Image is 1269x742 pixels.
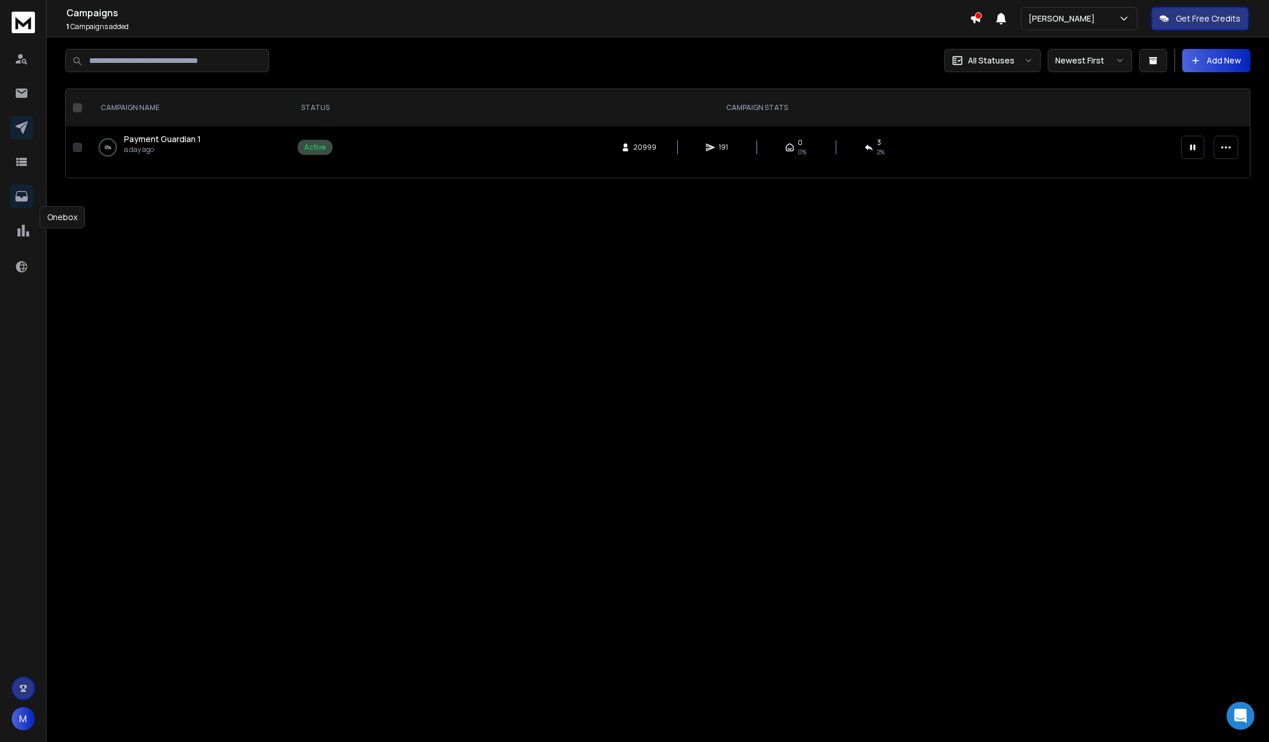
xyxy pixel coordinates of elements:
button: Add New [1182,49,1250,72]
span: 2 % [877,147,885,157]
td: 0%Payment Guardian 1a day ago [87,126,291,168]
th: STATUS [291,89,340,126]
p: Get Free Credits [1176,13,1240,24]
th: CAMPAIGN NAME [87,89,291,126]
span: 0 [798,138,803,147]
p: a day ago [124,145,201,154]
button: M [12,707,35,730]
span: 3 [877,138,881,147]
img: logo [12,12,35,33]
span: 191 [719,143,730,152]
p: Campaigns added [66,22,970,31]
p: All Statuses [968,55,1015,66]
button: Newest First [1048,49,1132,72]
span: 0% [798,147,807,157]
a: Payment Guardian 1 [124,133,201,145]
button: Get Free Credits [1151,7,1249,30]
span: 20999 [634,143,656,152]
p: 0 % [105,142,111,153]
th: CAMPAIGN STATS [340,89,1174,126]
div: Onebox [40,206,85,228]
div: Active [304,143,326,152]
span: Payment Guardian 1 [124,133,201,144]
p: [PERSON_NAME] [1028,13,1100,24]
span: 1 [66,22,69,31]
div: Open Intercom Messenger [1226,702,1254,730]
h1: Campaigns [66,6,970,20]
